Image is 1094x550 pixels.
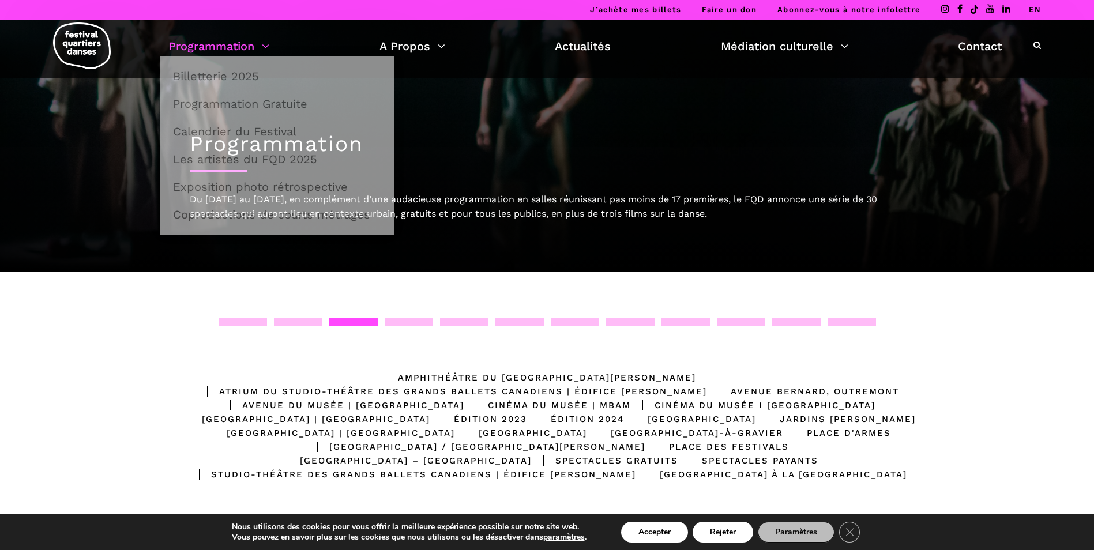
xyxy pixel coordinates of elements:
a: Abonnez-vous à notre infolettre [777,5,920,14]
button: Paramètres [758,522,834,543]
div: [GEOGRAPHIC_DATA] [624,412,756,426]
div: [GEOGRAPHIC_DATA] | [GEOGRAPHIC_DATA] [178,412,430,426]
button: Rejeter [693,522,753,543]
div: Spectacles gratuits [532,454,678,468]
p: Nous utilisons des cookies pour vous offrir la meilleure expérience possible sur notre site web. [232,522,587,532]
button: paramètres [543,532,585,543]
div: Avenue Bernard, Outremont [707,385,899,398]
h1: Programmation [190,131,905,157]
p: Vous pouvez en savoir plus sur les cookies que nous utilisons ou les désactiver dans . [232,532,587,543]
a: Contact [958,36,1002,56]
div: Amphithéâtre du [GEOGRAPHIC_DATA][PERSON_NAME] [398,371,696,385]
a: Actualités [555,36,611,56]
a: Les artistes du FQD 2025 [166,146,388,172]
div: [GEOGRAPHIC_DATA] | [GEOGRAPHIC_DATA] [203,426,455,440]
div: Jardins [PERSON_NAME] [756,412,916,426]
a: Médiation culturelle [721,36,848,56]
div: Atrium du Studio-Théâtre des Grands Ballets Canadiens | Édifice [PERSON_NAME] [196,385,707,398]
a: Programmation [168,36,269,56]
div: [GEOGRAPHIC_DATA] à la [GEOGRAPHIC_DATA] [636,468,907,481]
div: Studio-Théâtre des Grands Ballets Canadiens | Édifice [PERSON_NAME] [187,468,636,481]
div: [GEOGRAPHIC_DATA]-à-Gravier [587,426,783,440]
div: [GEOGRAPHIC_DATA] / [GEOGRAPHIC_DATA][PERSON_NAME] [306,440,645,454]
div: Édition 2023 [430,412,527,426]
a: Coproductions de courts métrages [166,201,388,228]
button: Accepter [621,522,688,543]
a: Exposition photo rétrospective [166,174,388,200]
div: Cinéma du Musée | MBAM [464,398,631,412]
a: Calendrier du Festival [166,118,388,145]
a: Faire un don [702,5,757,14]
div: Place d'Armes [783,426,891,440]
a: A Propos [379,36,445,56]
button: Close GDPR Cookie Banner [839,522,860,543]
a: Programmation Gratuite [166,91,388,117]
a: J’achète mes billets [590,5,681,14]
a: EN [1029,5,1041,14]
div: Place des Festivals [645,440,789,454]
div: [GEOGRAPHIC_DATA] [455,426,587,440]
div: Spectacles Payants [678,454,818,468]
img: logo-fqd-med [53,22,111,69]
a: Billetterie 2025 [166,63,388,89]
div: [GEOGRAPHIC_DATA] – [GEOGRAPHIC_DATA] [276,454,532,468]
div: Avenue du Musée | [GEOGRAPHIC_DATA] [219,398,464,412]
div: Édition 2024 [527,412,624,426]
div: Du [DATE] au [DATE], en complément d’une audacieuse programmation en salles réunissant pas moins ... [190,192,905,221]
div: Cinéma du Musée I [GEOGRAPHIC_DATA] [631,398,875,412]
